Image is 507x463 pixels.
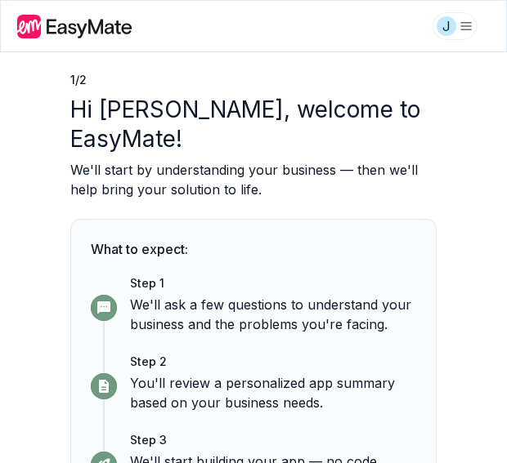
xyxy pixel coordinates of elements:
[437,16,456,36] div: J
[130,354,416,370] p: Step 2
[130,432,416,448] p: Step 3
[70,72,437,88] p: 1 / 2
[70,160,437,199] p: We'll start by understanding your business — then we'll help bring your solution to life.
[130,295,416,334] p: We'll ask a few questions to understand your business and the problems you're facing.
[91,239,416,259] p: What to expect:
[130,275,416,292] p: Step 1
[130,373,416,412] p: You'll review a personalized app summary based on your business needs.
[70,95,437,154] p: Hi [PERSON_NAME], welcome to EasyMate!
